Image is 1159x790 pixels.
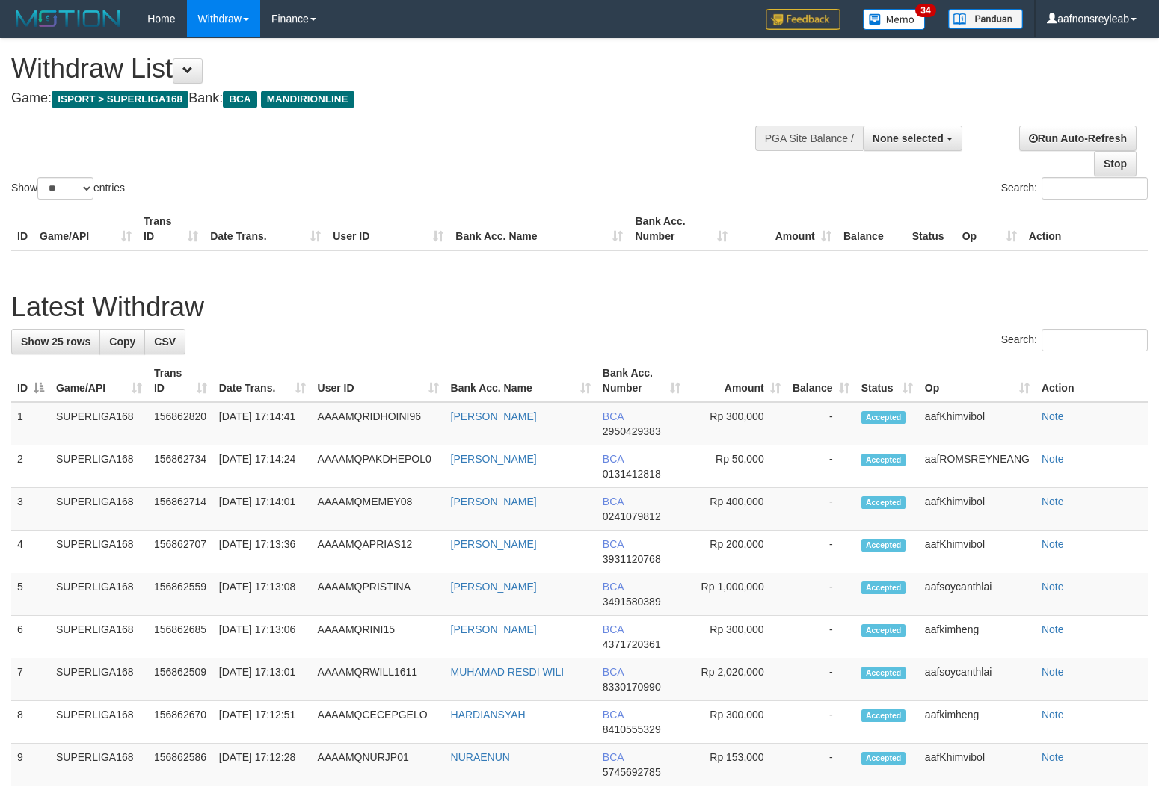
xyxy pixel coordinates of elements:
div: PGA Site Balance / [755,126,863,151]
td: Rp 1,000,000 [686,573,787,616]
td: SUPERLIGA168 [50,744,148,786]
td: [DATE] 17:13:06 [213,616,312,658]
td: aafKhimvibol [919,488,1036,531]
a: [PERSON_NAME] [451,410,537,422]
span: BCA [603,666,624,678]
a: Note [1042,666,1064,678]
td: [DATE] 17:13:08 [213,573,312,616]
span: Accepted [861,496,906,509]
td: - [787,744,855,786]
td: 5 [11,573,50,616]
h1: Withdraw List [11,54,757,84]
td: [DATE] 17:14:24 [213,445,312,488]
span: Accepted [861,667,906,679]
td: aafsoycanthlai [919,573,1036,616]
span: BCA [603,496,624,507]
td: aafKhimvibol [919,744,1036,786]
a: NURAENUN [451,751,510,763]
td: [DATE] 17:12:28 [213,744,312,786]
span: MANDIRIONLINE [261,91,354,108]
span: Copy 5745692785 to clipboard [603,766,661,778]
td: aafKhimvibol [919,531,1036,573]
td: AAAAMQRIDHOINI96 [312,402,445,445]
td: AAAAMQAPRIAS12 [312,531,445,573]
td: [DATE] 17:12:51 [213,701,312,744]
td: AAAAMQRINI15 [312,616,445,658]
td: SUPERLIGA168 [50,488,148,531]
span: Accepted [861,411,906,424]
span: Accepted [861,624,906,637]
th: Action [1036,359,1148,402]
td: 4 [11,531,50,573]
a: Run Auto-Refresh [1019,126,1137,151]
a: Note [1042,751,1064,763]
a: Note [1042,453,1064,465]
td: - [787,573,855,616]
td: SUPERLIGA168 [50,445,148,488]
td: 156862586 [148,744,213,786]
a: MUHAMAD RESDI WILI [451,666,565,678]
td: 156862820 [148,402,213,445]
h4: Game: Bank: [11,91,757,106]
a: Show 25 rows [11,329,100,354]
a: Note [1042,410,1064,422]
td: 2 [11,445,50,488]
td: 8 [11,701,50,744]
td: - [787,531,855,573]
span: BCA [603,709,624,720]
td: SUPERLIGA168 [50,701,148,744]
span: ISPORT > SUPERLIGA168 [52,91,188,108]
td: 6 [11,616,50,658]
span: BCA [223,91,256,108]
td: Rp 50,000 [686,445,787,488]
th: Date Trans.: activate to sort column ascending [213,359,312,402]
th: User ID: activate to sort column ascending [312,359,445,402]
a: Note [1042,581,1064,593]
td: 156862670 [148,701,213,744]
th: Date Trans. [204,208,327,250]
select: Showentries [37,177,93,200]
a: [PERSON_NAME] [451,453,537,465]
th: Game/API [34,208,138,250]
td: - [787,658,855,701]
span: CSV [154,336,176,348]
td: aafROMSREYNEANG [919,445,1036,488]
td: SUPERLIGA168 [50,402,148,445]
td: AAAAMQPRISTINA [312,573,445,616]
td: 7 [11,658,50,701]
th: Op: activate to sort column ascending [919,359,1036,402]
a: [PERSON_NAME] [451,623,537,635]
td: [DATE] 17:14:01 [213,488,312,531]
a: Note [1042,709,1064,720]
th: Bank Acc. Name: activate to sort column ascending [445,359,597,402]
td: 156862509 [148,658,213,701]
th: Bank Acc. Number [629,208,733,250]
td: 9 [11,744,50,786]
td: Rp 400,000 [686,488,787,531]
th: Amount [734,208,837,250]
span: Copy 3491580389 to clipboard [603,596,661,608]
span: Copy 4371720361 to clipboard [603,638,661,650]
input: Search: [1042,329,1148,351]
td: 156862714 [148,488,213,531]
span: BCA [603,453,624,465]
td: 156862707 [148,531,213,573]
span: Accepted [861,581,906,594]
th: Action [1023,208,1148,250]
td: aafsoycanthlai [919,658,1036,701]
a: Note [1042,623,1064,635]
span: Copy 8330170990 to clipboard [603,681,661,693]
a: Stop [1094,151,1137,176]
td: - [787,402,855,445]
span: BCA [603,410,624,422]
th: Op [956,208,1023,250]
td: [DATE] 17:13:01 [213,658,312,701]
th: Game/API: activate to sort column ascending [50,359,148,402]
a: HARDIANSYAH [451,709,526,720]
span: Copy 0241079812 to clipboard [603,510,661,522]
th: Status [906,208,956,250]
td: - [787,701,855,744]
th: Bank Acc. Number: activate to sort column ascending [597,359,686,402]
td: SUPERLIGA168 [50,658,148,701]
a: Note [1042,496,1064,507]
